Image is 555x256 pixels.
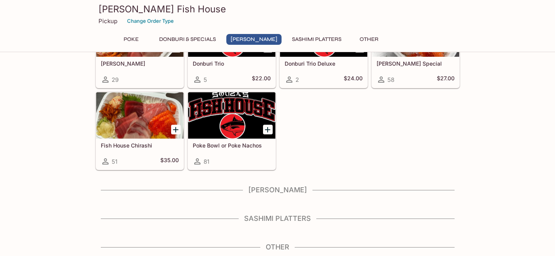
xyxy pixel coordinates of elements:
div: Fish House Chirashi [96,92,183,139]
a: Fish House Chirashi51$35.00 [96,92,184,170]
span: 81 [204,158,209,165]
h5: Donburi Trio [193,60,271,67]
span: 51 [112,158,117,165]
span: 5 [204,76,207,83]
button: Sashimi Platters [288,34,346,45]
button: [PERSON_NAME] [226,34,282,45]
h3: [PERSON_NAME] Fish House [98,3,457,15]
h5: $35.00 [160,157,179,166]
h5: Donburi Trio Deluxe [285,60,363,67]
h5: [PERSON_NAME] Special [377,60,455,67]
button: Add Fish House Chirashi [171,125,181,134]
a: Poke Bowl or Poke Nachos81 [188,92,276,170]
h4: Sashimi Platters [95,214,460,223]
div: Donburi Trio Deluxe [280,10,367,57]
p: Pickup [98,17,117,25]
button: Poke [114,34,149,45]
h4: Other [95,243,460,251]
h5: $27.00 [437,75,455,84]
button: Change Order Type [124,15,177,27]
button: Other [352,34,387,45]
button: Donburi & Specials [155,34,220,45]
div: Souza Special [372,10,459,57]
h5: $22.00 [252,75,271,84]
h5: [PERSON_NAME] [101,60,179,67]
h5: $24.00 [344,75,363,84]
span: 58 [387,76,394,83]
span: 2 [295,76,299,83]
div: Poke Bowl or Poke Nachos [188,92,275,139]
span: 29 [112,76,119,83]
div: Donburi Trio [188,10,275,57]
h5: Fish House Chirashi [101,142,179,149]
button: Add Poke Bowl or Poke Nachos [263,125,273,134]
h4: [PERSON_NAME] [95,186,460,194]
h5: Poke Bowl or Poke Nachos [193,142,271,149]
div: Sashimi Donburis [96,10,183,57]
